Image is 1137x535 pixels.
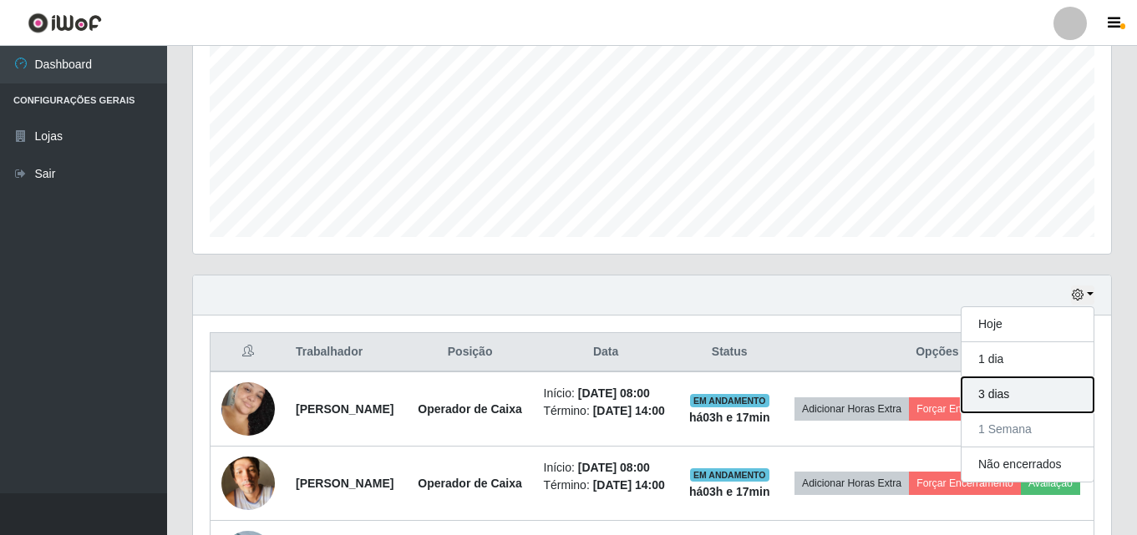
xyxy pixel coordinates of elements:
span: EM ANDAMENTO [690,394,769,407]
th: Data [534,333,678,372]
strong: Operador de Caixa [418,402,522,416]
th: Trabalhador [286,333,407,372]
img: CoreUI Logo [28,13,102,33]
li: Término: [544,477,668,494]
time: [DATE] 08:00 [578,461,650,474]
strong: [PERSON_NAME] [296,477,393,490]
img: 1705784966406.jpeg [221,447,275,518]
button: Hoje [962,307,1094,342]
button: Não encerrados [962,447,1094,482]
li: Início: [544,385,668,402]
time: [DATE] 14:00 [593,478,665,492]
button: 1 Semana [962,412,1094,447]
button: 1 dia [962,342,1094,377]
strong: [PERSON_NAME] [296,402,393,416]
button: Adicionar Horas Extra [794,397,909,421]
th: Opções [781,333,1094,372]
time: [DATE] 08:00 [578,386,650,400]
li: Início: [544,459,668,477]
button: Forçar Encerramento [909,472,1021,495]
span: EM ANDAMENTO [690,468,769,482]
img: 1750087788307.jpeg [221,368,275,450]
li: Término: [544,402,668,420]
th: Posição [407,333,534,372]
strong: há 03 h e 17 min [689,485,770,498]
button: Forçar Encerramento [909,397,1021,421]
strong: Operador de Caixa [418,477,522,490]
time: [DATE] 14:00 [593,404,665,417]
strong: há 03 h e 17 min [689,411,770,424]
button: Adicionar Horas Extra [794,472,909,495]
th: Status [678,333,781,372]
button: Avaliação [1021,472,1080,495]
button: 3 dias [962,377,1094,412]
